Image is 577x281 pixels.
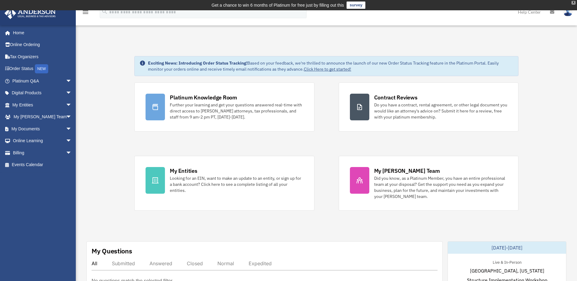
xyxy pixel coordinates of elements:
[4,159,81,171] a: Events Calendar
[4,111,81,123] a: My [PERSON_NAME] Teamarrow_drop_down
[304,66,351,72] a: Click Here to get started!
[374,102,507,120] div: Do you have a contract, rental agreement, or other legal document you would like an attorney's ad...
[4,135,81,147] a: Online Learningarrow_drop_down
[148,60,247,66] strong: Exciting News: Introducing Order Status Tracking!
[249,260,272,266] div: Expedited
[4,87,81,99] a: Digital Productsarrow_drop_down
[339,156,518,211] a: My [PERSON_NAME] Team Did you know, as a Platinum Member, you have an entire professional team at...
[66,135,78,147] span: arrow_drop_down
[4,147,81,159] a: Billingarrow_drop_down
[4,27,78,39] a: Home
[66,99,78,111] span: arrow_drop_down
[4,99,81,111] a: My Entitiesarrow_drop_down
[148,60,513,72] div: Based on your feedback, we're thrilled to announce the launch of our new Order Status Tracking fe...
[374,175,507,199] div: Did you know, as a Platinum Member, you have an entire professional team at your disposal? Get th...
[170,102,303,120] div: Further your learning and get your questions answered real-time with direct access to [PERSON_NAM...
[4,75,81,87] a: Platinum Q&Aarrow_drop_down
[4,39,81,51] a: Online Ordering
[66,111,78,123] span: arrow_drop_down
[4,63,81,75] a: Order StatusNEW
[572,1,575,5] div: close
[212,2,344,9] div: Get a chance to win 6 months of Platinum for free just by filling out this
[66,123,78,135] span: arrow_drop_down
[374,167,440,175] div: My [PERSON_NAME] Team
[374,94,418,101] div: Contract Reviews
[339,82,518,132] a: Contract Reviews Do you have a contract, rental agreement, or other legal document you would like...
[170,175,303,193] div: Looking for an EIN, want to make an update to an entity, or sign up for a bank account? Click her...
[488,259,526,265] div: Live & In-Person
[35,64,48,73] div: NEW
[134,82,314,132] a: Platinum Knowledge Room Further your learning and get your questions answered real-time with dire...
[4,51,81,63] a: Tax Organizers
[149,260,172,266] div: Answered
[134,156,314,211] a: My Entities Looking for an EIN, want to make an update to an entity, or sign up for a bank accoun...
[82,11,89,16] a: menu
[170,167,197,175] div: My Entities
[187,260,203,266] div: Closed
[4,123,81,135] a: My Documentsarrow_drop_down
[3,7,58,19] img: Anderson Advisors Platinum Portal
[66,147,78,159] span: arrow_drop_down
[92,246,132,256] div: My Questions
[92,260,97,266] div: All
[66,75,78,87] span: arrow_drop_down
[112,260,135,266] div: Submitted
[563,8,572,16] img: User Pic
[101,8,108,15] i: search
[170,94,237,101] div: Platinum Knowledge Room
[217,260,234,266] div: Normal
[82,8,89,16] i: menu
[470,267,544,274] span: [GEOGRAPHIC_DATA], [US_STATE]
[66,87,78,99] span: arrow_drop_down
[347,2,365,9] a: survey
[448,242,566,254] div: [DATE]-[DATE]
